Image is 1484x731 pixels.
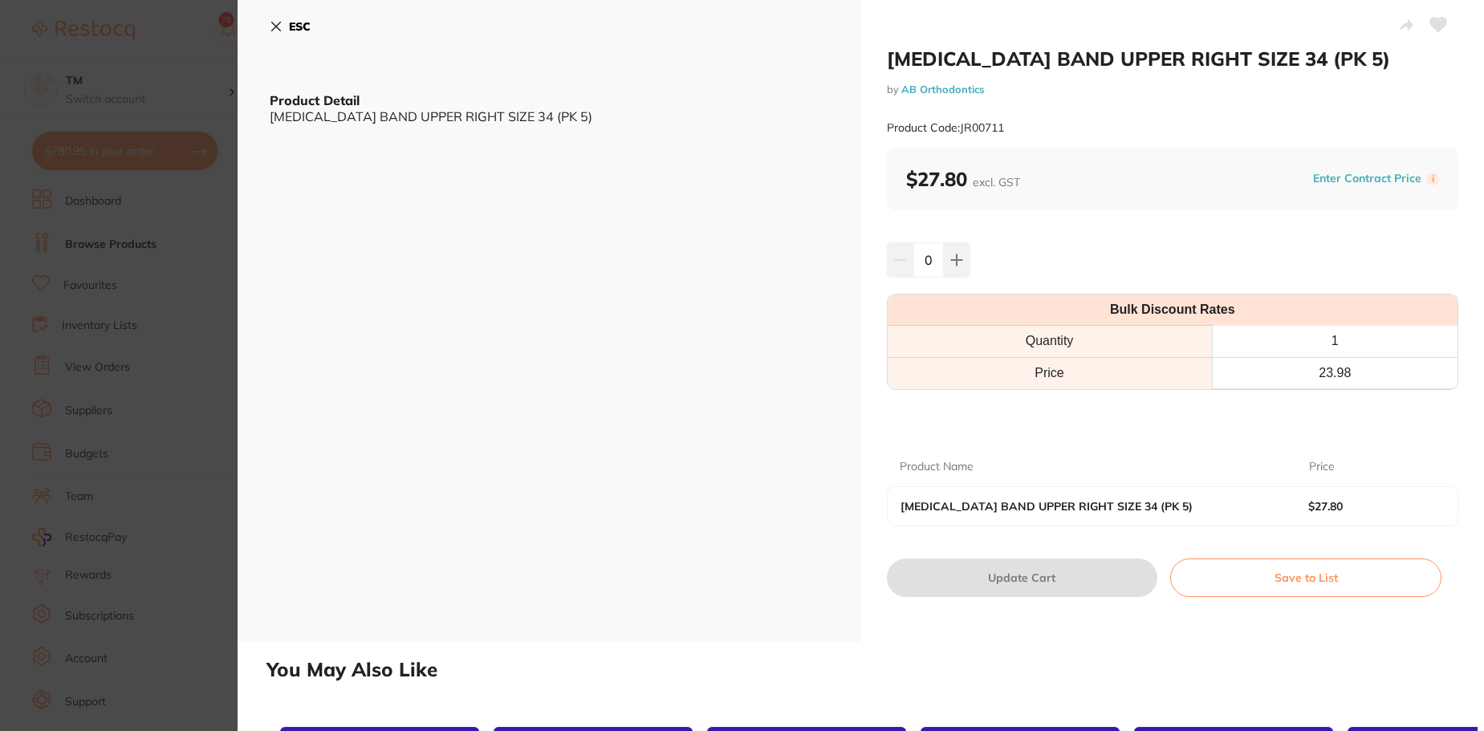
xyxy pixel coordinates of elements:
label: i [1426,173,1439,185]
th: 1 [1212,326,1458,357]
h2: You May Also Like [266,658,1478,681]
span: excl. GST [973,175,1020,189]
button: ESC [270,13,311,40]
b: $27.80 [1308,500,1431,513]
b: Product Detail [270,92,360,108]
th: Bulk Discount Rates [888,294,1458,326]
button: Enter Contract Price [1308,171,1426,186]
b: [MEDICAL_DATA] BAND UPPER RIGHT SIZE 34 (PK 5) [901,500,1268,513]
th: Quantity [888,326,1213,357]
p: Product Name [900,459,974,475]
a: AB Orthodontics [901,83,984,95]
small: by [887,83,1459,95]
td: Price [888,357,1213,388]
button: Save to List [1170,558,1441,597]
b: ESC [289,19,311,34]
th: 23.98 [1212,357,1458,388]
button: Update Cart [887,558,1158,597]
h2: [MEDICAL_DATA] BAND UPPER RIGHT SIZE 34 (PK 5) [887,47,1459,71]
p: Price [1309,459,1335,475]
b: $27.80 [906,167,1020,191]
div: [MEDICAL_DATA] BAND UPPER RIGHT SIZE 34 (PK 5) [270,109,829,124]
small: Product Code: JR00711 [887,121,1004,135]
